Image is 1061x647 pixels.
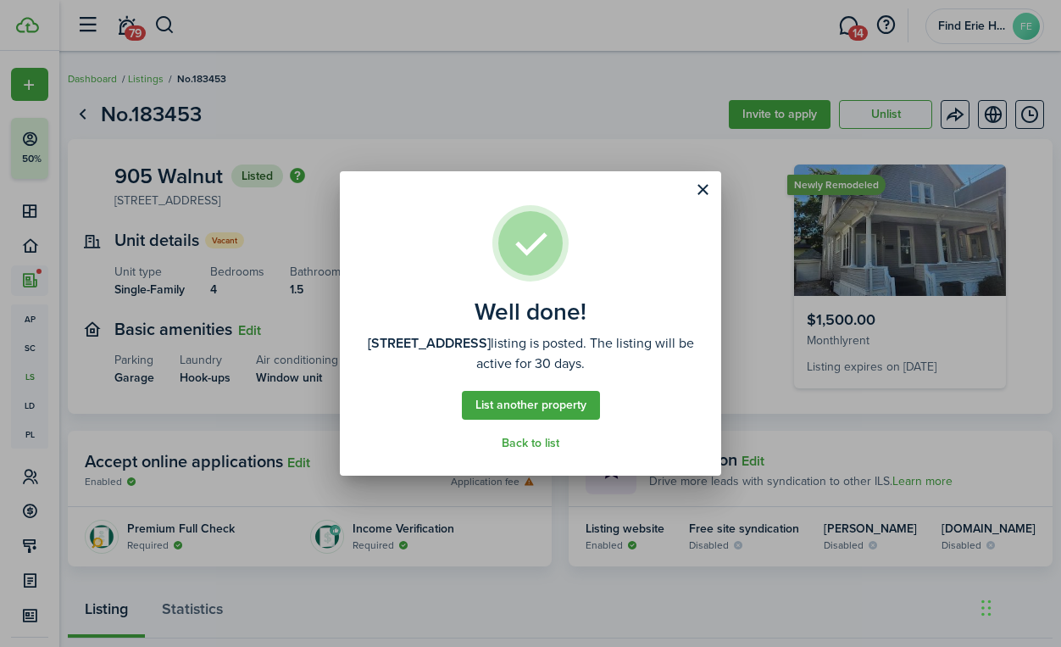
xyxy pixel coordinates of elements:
[365,333,696,374] assembled-view-description: listing is posted. The listing will be active for 30 days.
[688,176,717,204] button: Close modal
[475,298,586,326] assembled-view-title: Well done!
[976,566,1061,647] iframe: Chat Widget
[981,583,992,633] div: Drag
[462,391,600,420] a: List another property
[502,437,559,450] a: Back to list
[368,333,491,353] b: [STREET_ADDRESS]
